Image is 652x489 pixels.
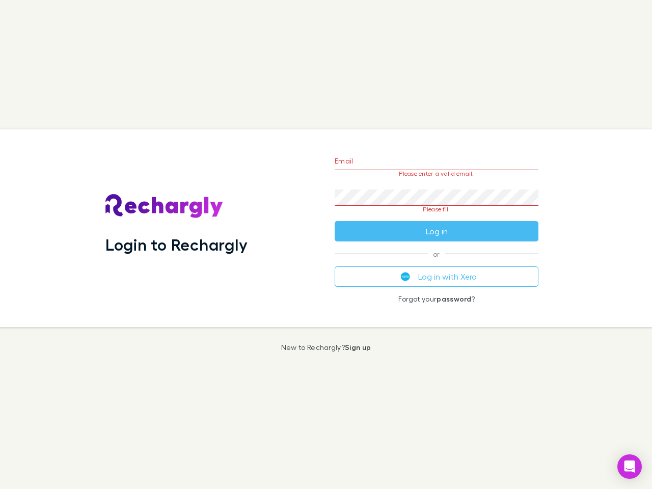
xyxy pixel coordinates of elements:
p: Please fill [335,206,538,213]
h1: Login to Rechargly [105,235,248,254]
img: Rechargly's Logo [105,194,224,219]
a: password [437,294,471,303]
p: New to Rechargly? [281,343,371,351]
p: Forgot your ? [335,295,538,303]
button: Log in with Xero [335,266,538,287]
a: Sign up [345,343,371,351]
div: Open Intercom Messenger [617,454,642,479]
img: Xero's logo [401,272,410,281]
button: Log in [335,221,538,241]
p: Please enter a valid email. [335,170,538,177]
